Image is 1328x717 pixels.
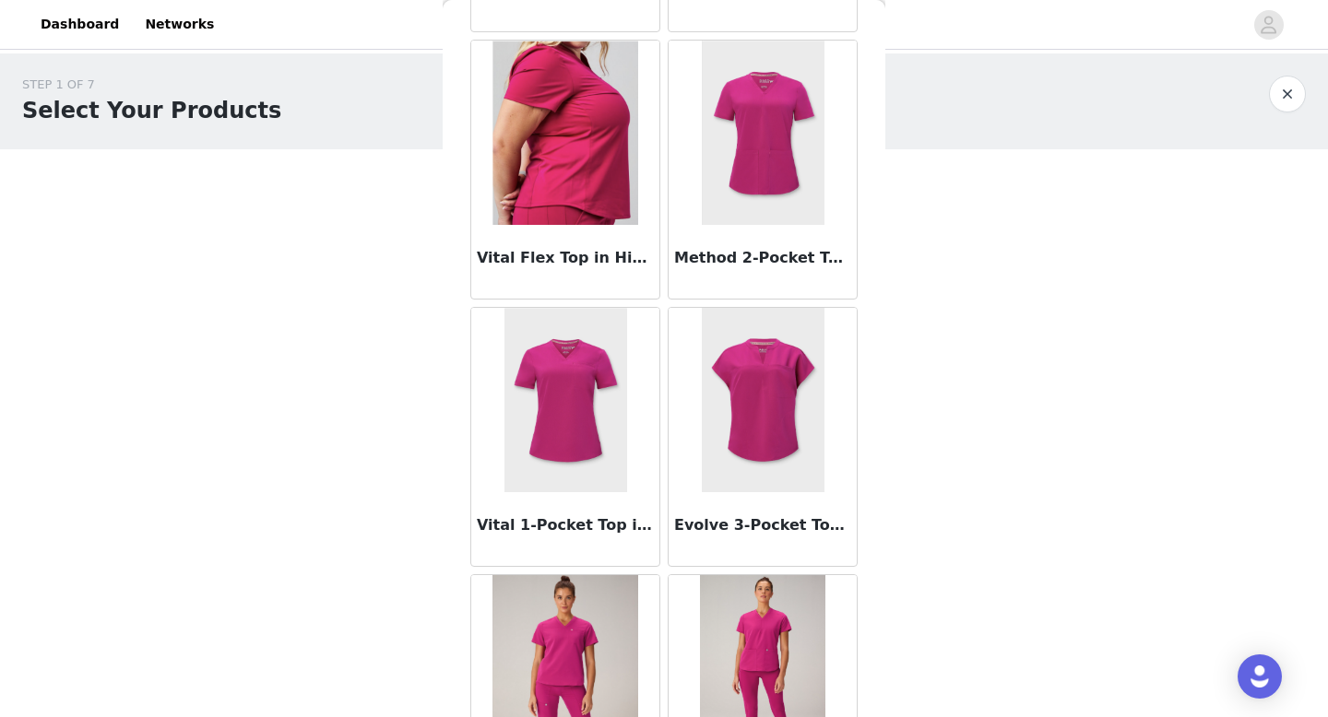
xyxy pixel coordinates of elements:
[674,514,851,536] h3: Evolve 3-Pocket Top in Hibiscus
[674,247,851,269] h3: Method 2-Pocket Top in Hibiscus
[30,4,130,45] a: Dashboard
[22,76,281,94] div: STEP 1 OF 7
[702,308,824,492] img: Evolve 3-Pocket Top in Hibiscus
[1238,654,1282,699] div: Open Intercom Messenger
[492,41,638,225] img: Vital Flex Top in Hibiscus
[1260,10,1277,40] div: avatar
[134,4,225,45] a: Networks
[504,308,627,492] img: Vital 1-Pocket Top in Hibiscus
[22,94,281,127] h1: Select Your Products
[477,247,654,269] h3: Vital Flex Top in Hibiscus
[702,41,824,225] img: Method 2-Pocket Top in Hibiscus
[477,514,654,536] h3: Vital 1-Pocket Top in Hibiscus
